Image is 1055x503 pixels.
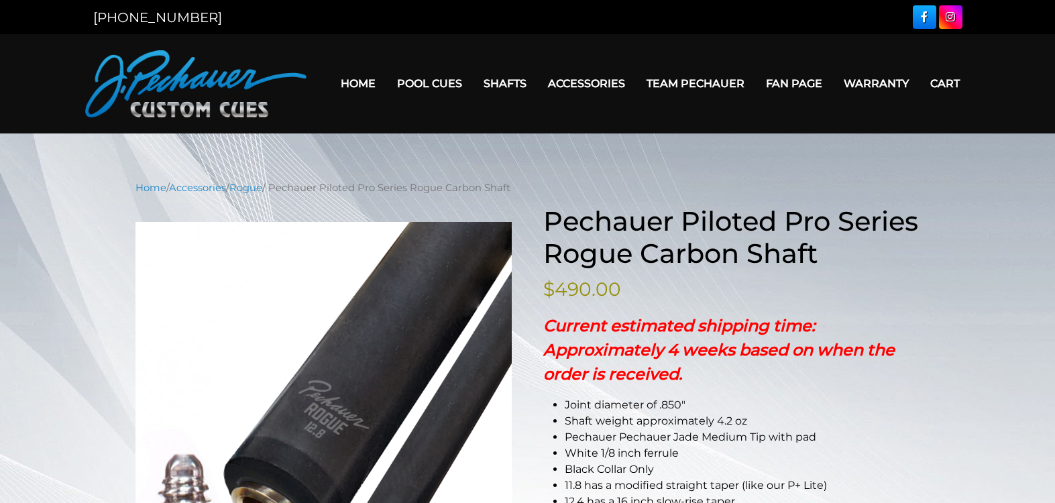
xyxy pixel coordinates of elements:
[543,278,555,300] span: $
[135,182,166,194] a: Home
[543,316,895,384] strong: Current estimated shipping time: Approximately 4 weeks based on when the order is received.
[565,478,920,494] li: 11.8 has a modified straight taper (like our P+ Lite)
[169,182,226,194] a: Accessories
[386,66,473,101] a: Pool Cues
[85,50,307,117] img: Pechauer Custom Cues
[833,66,920,101] a: Warranty
[229,182,262,194] a: Rogue
[920,66,970,101] a: Cart
[93,9,222,25] a: [PHONE_NUMBER]
[755,66,833,101] a: Fan Page
[543,205,920,270] h1: Pechauer Piloted Pro Series Rogue Carbon Shaft
[565,429,920,445] li: Pechauer Pechauer Jade Medium Tip with pad
[565,461,920,478] li: Black Collar Only
[537,66,636,101] a: Accessories
[543,278,621,300] bdi: 490.00
[135,180,920,195] nav: Breadcrumb
[330,66,386,101] a: Home
[473,66,537,101] a: Shafts
[636,66,755,101] a: Team Pechauer
[565,397,920,413] li: Joint diameter of .850″
[565,413,920,429] li: Shaft weight approximately 4.2 oz
[565,445,920,461] li: White 1/8 inch ferrule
